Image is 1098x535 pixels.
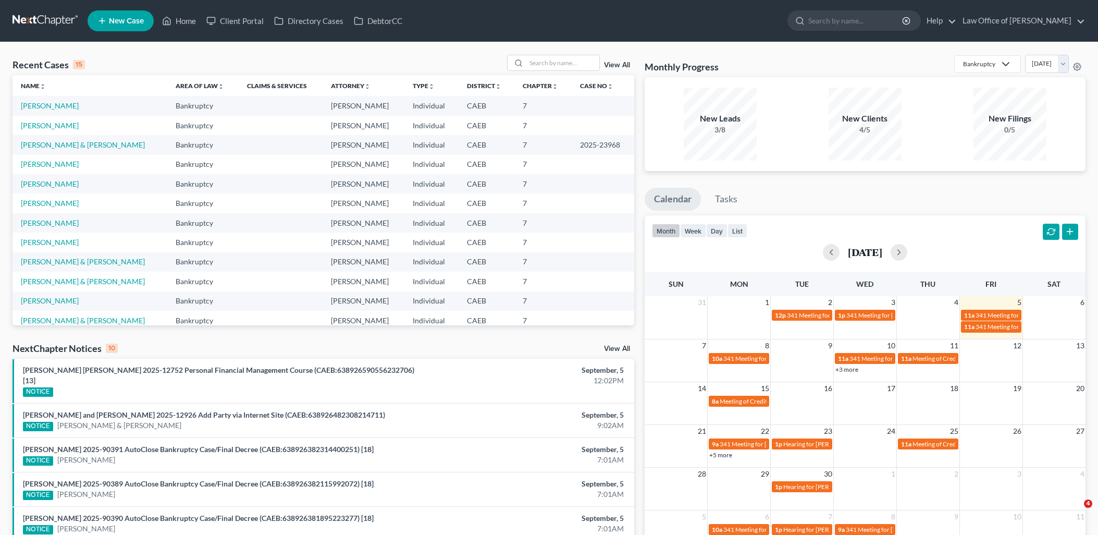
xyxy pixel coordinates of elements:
a: Client Portal [201,11,269,30]
span: 22 [760,425,770,437]
div: September, 5 [430,410,624,420]
span: 9 [827,339,833,352]
td: Individual [404,116,458,135]
td: Individual [404,193,458,213]
span: 21 [697,425,707,437]
a: +5 more [709,451,732,459]
div: Recent Cases [13,58,85,71]
a: [PERSON_NAME] and [PERSON_NAME] 2025-12926 Add Party via Internet Site (CAEB:638926482308214711) [23,410,385,419]
td: 2025-23968 [572,135,634,154]
span: 341 Meeting for [PERSON_NAME] & [PERSON_NAME] [846,526,995,533]
td: 7 [514,213,572,233]
a: View All [604,345,630,352]
a: [PERSON_NAME] [21,218,79,227]
i: unfold_more [607,83,613,90]
div: New Clients [829,113,902,125]
span: 12p [775,311,786,319]
td: CAEB [459,252,515,272]
td: Bankruptcy [167,272,239,291]
td: [PERSON_NAME] [323,252,404,272]
span: 4 [1079,468,1085,480]
span: 341 Meeting for [PERSON_NAME] [849,355,943,362]
a: Area of Lawunfold_more [176,82,224,90]
a: [PERSON_NAME] & [PERSON_NAME] [21,257,145,266]
td: Bankruptcy [167,311,239,330]
span: 4 [1084,500,1092,508]
span: 11a [964,311,974,319]
td: Individual [404,96,458,115]
td: Bankruptcy [167,233,239,252]
div: 9:02AM [430,420,624,431]
a: [PERSON_NAME] 2025-90391 AutoClose Bankruptcy Case/Final Decree (CAEB:638926382314400251) [18] [23,445,374,454]
td: Bankruptcy [167,291,239,311]
span: Tue [795,279,809,288]
div: New Leads [684,113,757,125]
span: 6 [1079,296,1085,309]
span: 3 [890,296,896,309]
span: 28 [697,468,707,480]
span: 11a [838,355,848,362]
span: 11 [949,339,959,352]
td: Individual [404,252,458,272]
input: Search by name... [808,11,904,30]
td: Individual [404,213,458,233]
td: [PERSON_NAME] [323,233,404,252]
div: NOTICE [23,491,53,500]
span: 24 [886,425,896,437]
td: Bankruptcy [167,155,239,174]
td: 7 [514,311,572,330]
span: 15 [760,382,770,395]
td: Individual [404,233,458,252]
a: [PERSON_NAME] [PERSON_NAME] 2025-12752 Personal Financial Management Course (CAEB:638926590556232... [23,366,414,385]
a: [PERSON_NAME] [21,199,79,208]
td: Individual [404,135,458,154]
span: 1 [890,468,896,480]
span: 9a [838,526,845,533]
a: [PERSON_NAME] & [PERSON_NAME] [21,316,145,325]
span: 25 [949,425,959,437]
td: Bankruptcy [167,252,239,272]
a: Home [157,11,201,30]
span: 8a [712,397,719,405]
span: 5 [1016,296,1022,309]
h2: [DATE] [848,247,882,258]
span: 11a [901,440,911,448]
td: Bankruptcy [167,193,239,213]
div: 7:01AM [430,455,624,465]
span: 341 Meeting for [PERSON_NAME] [723,355,817,362]
div: NOTICE [23,525,53,534]
span: 9 [953,510,959,523]
i: unfold_more [552,83,558,90]
span: Hearing for [PERSON_NAME] [783,483,865,491]
div: September, 5 [430,365,624,375]
td: 7 [514,252,572,272]
span: 31 [697,296,707,309]
td: Individual [404,155,458,174]
span: Meeting of Creditors for [PERSON_NAME] & [PERSON_NAME] [912,355,1083,362]
span: 2 [953,468,959,480]
i: unfold_more [40,83,46,90]
span: 1p [775,526,782,533]
span: 27 [1075,425,1085,437]
span: Meeting of Creditors for [PERSON_NAME] & [PERSON_NAME] [912,440,1083,448]
span: 14 [697,382,707,395]
a: [PERSON_NAME] & [PERSON_NAME] [57,420,181,431]
span: 17 [886,382,896,395]
td: [PERSON_NAME] [323,96,404,115]
span: Mon [730,279,748,288]
span: 1p [775,483,782,491]
span: 5 [701,510,707,523]
td: 7 [514,174,572,193]
span: 7 [701,339,707,352]
td: Individual [404,174,458,193]
td: CAEB [459,213,515,233]
span: 1p [838,311,845,319]
span: 23 [823,425,833,437]
span: 12 [1012,339,1022,352]
td: 7 [514,193,572,213]
td: Bankruptcy [167,135,239,154]
a: [PERSON_NAME] [21,179,79,188]
span: 341 Meeting for [PERSON_NAME] [PERSON_NAME] [720,440,863,448]
a: Chapterunfold_more [523,82,558,90]
span: Hearing for [PERSON_NAME] & [PERSON_NAME] [783,526,920,533]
